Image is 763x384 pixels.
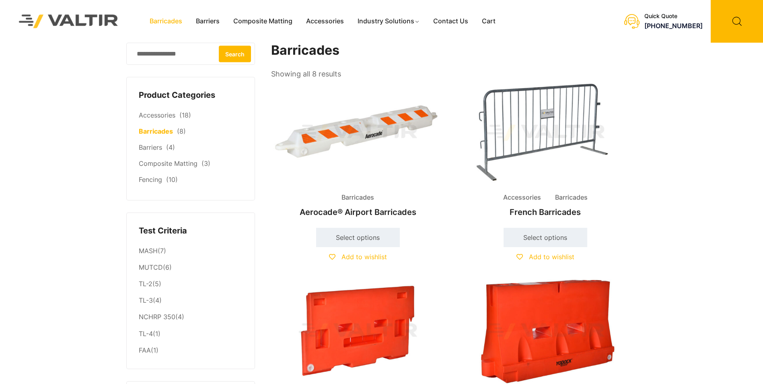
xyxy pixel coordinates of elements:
button: Search [219,45,251,62]
a: Composite Matting [139,159,197,167]
a: Select options for “French Barricades” [504,228,587,247]
h2: Aerocade® Airport Barricades [271,203,445,221]
a: Add to wishlist [516,253,574,261]
span: (4) [166,143,175,151]
a: [PHONE_NUMBER] [644,22,703,30]
span: (18) [179,111,191,119]
a: Barricades [139,127,173,135]
a: FAA [139,346,151,354]
a: Barriers [139,143,162,151]
li: (4) [139,293,243,309]
span: Add to wishlist [529,253,574,261]
a: Accessories [139,111,175,119]
a: MUTCD [139,263,163,271]
span: Add to wishlist [341,253,387,261]
a: MASH [139,247,158,255]
a: Select options for “Aerocade® Airport Barricades” [316,228,400,247]
h1: Barricades [271,43,633,58]
h4: Test Criteria [139,225,243,237]
li: (5) [139,276,243,293]
a: Cart [475,15,502,27]
span: Barricades [549,192,594,204]
a: Accessories [299,15,351,27]
a: Barriers [189,15,226,27]
li: (1) [139,342,243,357]
a: TL-4 [139,330,153,338]
div: Quick Quote [644,13,703,20]
a: Contact Us [426,15,475,27]
li: (4) [139,309,243,326]
a: Accessories BarricadesFrench Barricades [459,81,632,221]
p: Showing all 8 results [271,67,341,81]
li: (7) [139,243,243,259]
a: Barricades [143,15,189,27]
span: (3) [202,159,210,167]
a: NCHRP 350 [139,313,175,321]
a: Composite Matting [226,15,299,27]
li: (6) [139,260,243,276]
a: Fencing [139,175,162,184]
a: TL-3 [139,296,153,304]
h2: French Barricades [459,203,632,221]
a: Add to wishlist [329,253,387,261]
img: Valtir Rentals [8,4,129,38]
li: (1) [139,326,243,342]
span: Accessories [497,192,547,204]
span: Barricades [335,192,380,204]
span: (10) [166,175,178,184]
h4: Product Categories [139,89,243,101]
a: TL-2 [139,280,152,288]
a: BarricadesAerocade® Airport Barricades [271,81,445,221]
span: (8) [177,127,186,135]
a: Industry Solutions [351,15,427,27]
